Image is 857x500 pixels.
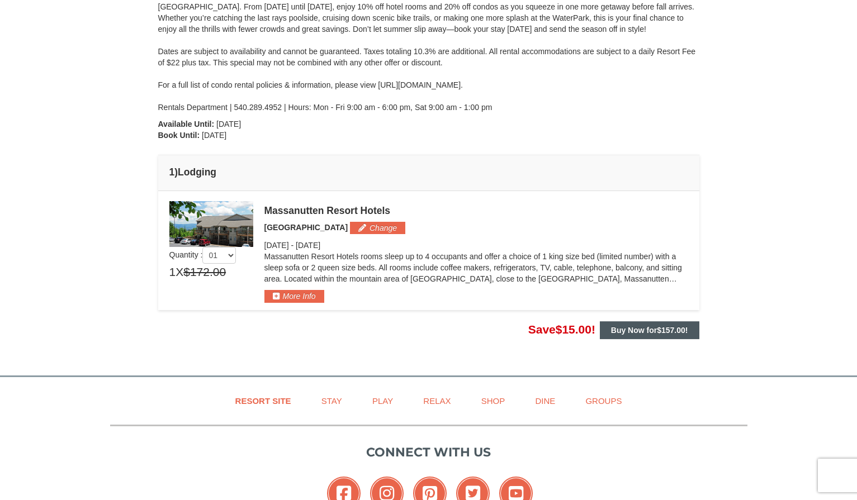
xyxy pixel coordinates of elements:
span: $157.00 [657,326,685,335]
a: Stay [307,388,356,413]
img: 19219026-1-e3b4ac8e.jpg [169,201,253,247]
span: ) [174,166,178,178]
a: Shop [467,388,519,413]
span: X [176,264,183,280]
span: [DATE] [216,120,241,128]
a: Resort Site [221,388,305,413]
span: $15.00 [556,323,591,336]
span: [DATE] [264,241,289,250]
span: Save ! [528,323,595,336]
p: Massanutten Resort Hotels rooms sleep up to 4 occupants and offer a choice of 1 king size bed (li... [264,251,688,284]
button: Buy Now for$157.00! [600,321,699,339]
h4: 1 Lodging [169,166,688,178]
strong: Book Until: [158,131,200,140]
strong: Available Until: [158,120,215,128]
span: [DATE] [296,241,320,250]
span: [GEOGRAPHIC_DATA] [264,223,348,232]
p: Connect with us [110,443,747,461]
button: More Info [264,290,324,302]
a: Dine [521,388,569,413]
a: Play [358,388,407,413]
span: [DATE] [202,131,226,140]
a: Groups [571,388,636,413]
div: Massanutten Resort Hotels [264,205,688,216]
strong: Buy Now for ! [611,326,688,335]
button: Change [350,222,405,234]
span: 1 [169,264,176,280]
a: Relax [409,388,465,413]
span: - [291,241,293,250]
span: $172.00 [183,264,226,280]
span: Quantity : [169,250,236,259]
